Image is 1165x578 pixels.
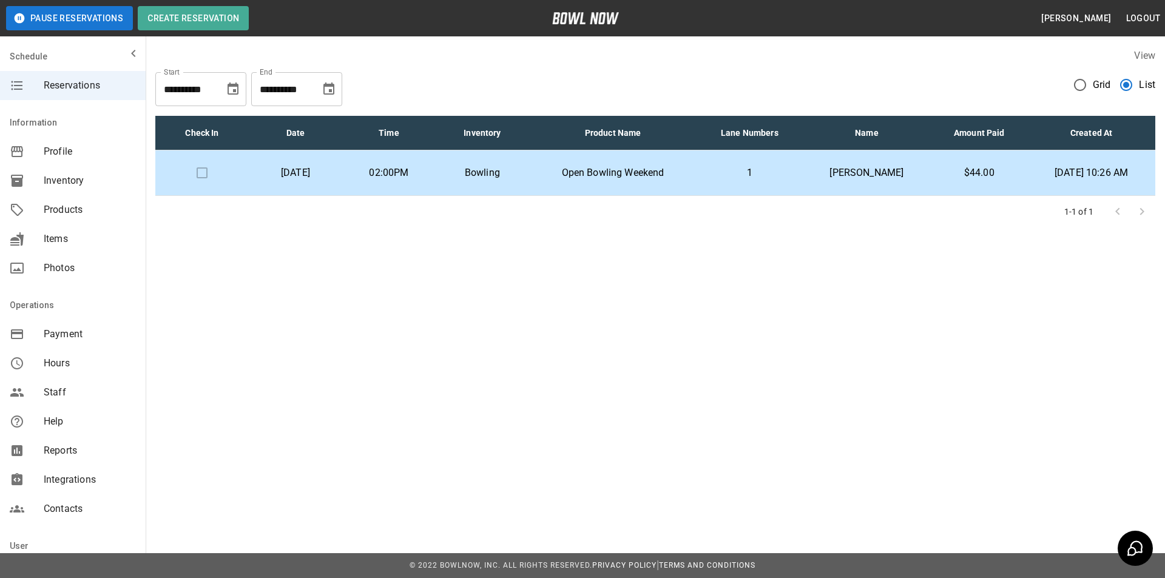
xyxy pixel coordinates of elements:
[1134,50,1155,61] label: View
[44,203,136,217] span: Products
[410,561,592,570] span: © 2022 BowlNow, Inc. All Rights Reserved.
[1037,166,1146,180] p: [DATE] 10:26 AM
[812,166,922,180] p: [PERSON_NAME]
[659,561,755,570] a: Terms and Conditions
[317,77,341,101] button: Choose date, selected date is Sep 14, 2025
[931,116,1027,150] th: Amount Paid
[44,78,136,93] span: Reservations
[529,116,697,150] th: Product Name
[539,166,687,180] p: Open Bowling Weekend
[44,232,136,246] span: Items
[44,443,136,458] span: Reports
[44,414,136,429] span: Help
[1064,206,1093,218] p: 1-1 of 1
[44,502,136,516] span: Contacts
[697,116,802,150] th: Lane Numbers
[803,116,931,150] th: Name
[352,166,426,180] p: 02:00PM
[249,116,342,150] th: Date
[44,385,136,400] span: Staff
[6,6,133,30] button: Pause Reservations
[342,116,436,150] th: Time
[44,261,136,275] span: Photos
[552,12,619,24] img: logo
[44,327,136,341] span: Payment
[706,166,792,180] p: 1
[436,116,529,150] th: Inventory
[1027,116,1155,150] th: Created At
[258,166,333,180] p: [DATE]
[44,144,136,159] span: Profile
[1121,7,1165,30] button: Logout
[1093,78,1111,92] span: Grid
[1139,78,1155,92] span: List
[44,472,136,487] span: Integrations
[44,356,136,371] span: Hours
[44,173,136,188] span: Inventory
[155,116,249,150] th: Check In
[940,166,1018,180] p: $44.00
[138,6,249,30] button: Create Reservation
[221,77,245,101] button: Choose date, selected date is Sep 14, 2025
[1036,7,1116,30] button: [PERSON_NAME]
[592,561,657,570] a: Privacy Policy
[445,166,519,180] p: Bowling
